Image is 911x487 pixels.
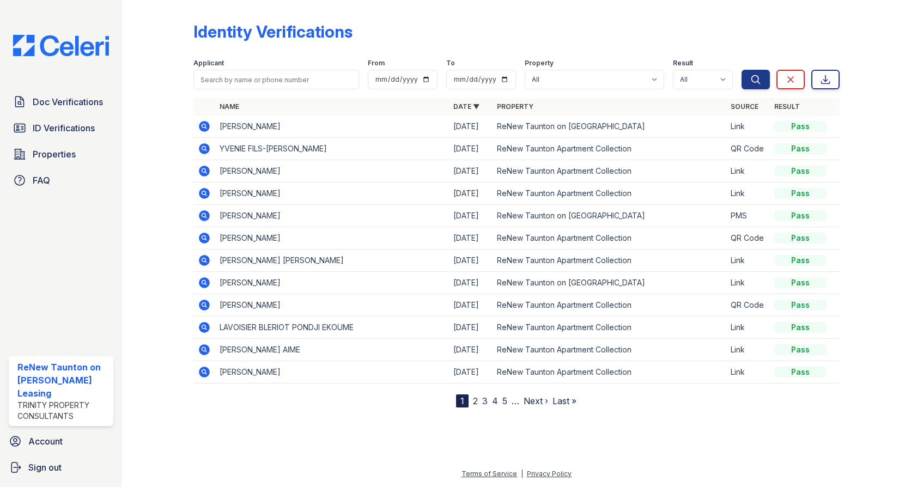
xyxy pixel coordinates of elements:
[493,205,726,227] td: ReNew Taunton on [GEOGRAPHIC_DATA]
[193,70,359,89] input: Search by name or phone number
[215,294,449,316] td: [PERSON_NAME]
[17,400,109,422] div: Trinity Property Consultants
[493,339,726,361] td: ReNew Taunton Apartment Collection
[33,148,76,161] span: Properties
[774,188,827,199] div: Pass
[726,249,770,272] td: Link
[215,316,449,339] td: LAVOISIER BLERIOT PONDJI EKOUME
[493,138,726,160] td: ReNew Taunton Apartment Collection
[215,115,449,138] td: [PERSON_NAME]
[521,470,523,478] div: |
[461,470,517,478] a: Terms of Service
[493,294,726,316] td: ReNew Taunton Apartment Collection
[493,316,726,339] td: ReNew Taunton Apartment Collection
[9,117,113,139] a: ID Verifications
[449,160,493,182] td: [DATE]
[449,115,493,138] td: [DATE]
[17,361,109,400] div: ReNew Taunton on [PERSON_NAME] Leasing
[493,182,726,205] td: ReNew Taunton Apartment Collection
[774,233,827,243] div: Pass
[492,395,498,406] a: 4
[726,182,770,205] td: Link
[726,160,770,182] td: Link
[774,367,827,378] div: Pass
[449,249,493,272] td: [DATE]
[215,227,449,249] td: [PERSON_NAME]
[28,461,62,474] span: Sign out
[726,316,770,339] td: Link
[774,344,827,355] div: Pass
[774,210,827,221] div: Pass
[215,182,449,205] td: [PERSON_NAME]
[493,160,726,182] td: ReNew Taunton Apartment Collection
[473,395,478,406] a: 2
[673,59,693,68] label: Result
[726,361,770,383] td: Link
[449,205,493,227] td: [DATE]
[774,300,827,311] div: Pass
[215,249,449,272] td: [PERSON_NAME] [PERSON_NAME]
[726,138,770,160] td: QR Code
[774,166,827,176] div: Pass
[497,102,533,111] a: Property
[449,138,493,160] td: [DATE]
[774,143,827,154] div: Pass
[552,395,576,406] a: Last »
[368,59,385,68] label: From
[502,395,507,406] a: 5
[774,277,827,288] div: Pass
[28,435,63,448] span: Account
[193,22,353,41] div: Identity Verifications
[215,205,449,227] td: [PERSON_NAME]
[449,339,493,361] td: [DATE]
[726,339,770,361] td: Link
[9,169,113,191] a: FAQ
[774,121,827,132] div: Pass
[449,272,493,294] td: [DATE]
[220,102,239,111] a: Name
[726,227,770,249] td: QR Code
[726,115,770,138] td: Link
[449,182,493,205] td: [DATE]
[774,102,800,111] a: Result
[493,361,726,383] td: ReNew Taunton Apartment Collection
[449,227,493,249] td: [DATE]
[215,160,449,182] td: [PERSON_NAME]
[774,322,827,333] div: Pass
[456,394,469,407] div: 1
[9,143,113,165] a: Properties
[527,470,572,478] a: Privacy Policy
[4,430,118,452] a: Account
[4,35,118,56] img: CE_Logo_Blue-a8612792a0a2168367f1c8372b55b34899dd931a85d93a1a3d3e32e68fde9ad4.png
[215,138,449,160] td: YVENIE FILS-[PERSON_NAME]
[726,205,770,227] td: PMS
[493,272,726,294] td: ReNew Taunton on [GEOGRAPHIC_DATA]
[726,294,770,316] td: QR Code
[774,255,827,266] div: Pass
[453,102,479,111] a: Date ▼
[493,227,726,249] td: ReNew Taunton Apartment Collection
[215,361,449,383] td: [PERSON_NAME]
[4,456,118,478] a: Sign out
[493,115,726,138] td: ReNew Taunton on [GEOGRAPHIC_DATA]
[524,395,548,406] a: Next ›
[449,316,493,339] td: [DATE]
[449,361,493,383] td: [DATE]
[193,59,224,68] label: Applicant
[33,121,95,135] span: ID Verifications
[215,339,449,361] td: [PERSON_NAME] AIME
[9,91,113,113] a: Doc Verifications
[215,272,449,294] td: [PERSON_NAME]
[731,102,758,111] a: Source
[726,272,770,294] td: Link
[482,395,488,406] a: 3
[449,294,493,316] td: [DATE]
[33,174,50,187] span: FAQ
[446,59,455,68] label: To
[525,59,554,68] label: Property
[33,95,103,108] span: Doc Verifications
[512,394,519,407] span: …
[493,249,726,272] td: ReNew Taunton Apartment Collection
